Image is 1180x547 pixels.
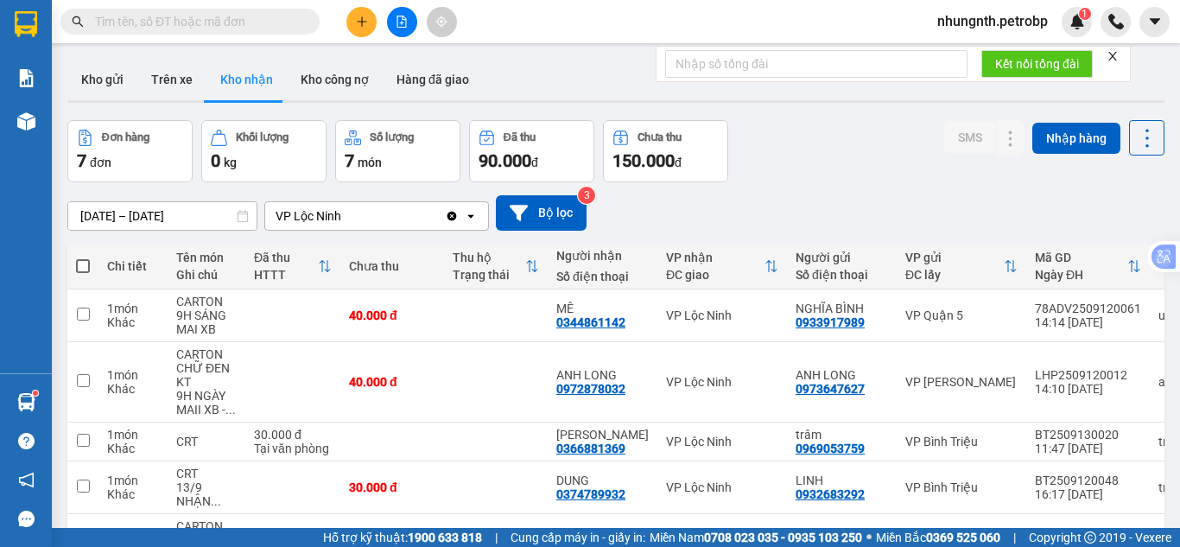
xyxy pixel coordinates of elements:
span: Hỗ trợ kỹ thuật: [323,528,482,547]
div: Số điện thoại [556,270,649,283]
div: Người gửi [796,251,888,264]
span: 90.000 [479,150,531,171]
span: 7 [345,150,354,171]
button: Đã thu90.000đ [469,120,594,182]
th: Toggle SortBy [245,244,340,289]
svg: Clear value [445,209,459,223]
span: message [18,511,35,527]
span: 0 [211,150,220,171]
div: LINH [796,474,888,487]
div: 30.000 đ [349,480,435,494]
span: | [495,528,498,547]
span: plus [356,16,368,28]
div: 0344861142 [556,315,625,329]
div: VP gửi [905,251,1004,264]
div: 14:14 [DATE] [1035,315,1141,329]
div: Khác [107,382,159,396]
div: 40.000 đ [349,308,435,322]
div: NGHĨA BÌNH [796,302,888,315]
span: Kết nối tổng đài [995,54,1079,73]
div: Khác [107,315,159,329]
div: LHP2509120012 [1035,368,1141,382]
img: warehouse-icon [17,393,35,411]
div: Khác [107,442,159,455]
span: ... [211,494,221,508]
sup: 3 [578,187,595,204]
div: ĐC lấy [905,268,1004,282]
img: warehouse-icon [17,112,35,130]
div: VP Lộc Ninh [276,207,341,225]
div: Đã thu [254,251,318,264]
button: Kho công nợ [287,59,383,100]
span: ⚪️ [866,534,872,541]
img: icon-new-feature [1069,14,1085,29]
strong: 0369 525 060 [926,531,1000,544]
button: plus [346,7,377,37]
button: SMS [944,122,996,153]
div: 78ADV2509120061 [1035,302,1141,315]
div: 16:17 [DATE] [1035,487,1141,501]
input: Selected VP Lộc Ninh. [343,207,345,225]
span: kg [224,156,237,169]
span: question-circle [18,433,35,449]
sup: 1 [1079,8,1091,20]
span: ... [225,403,236,417]
div: 9H SÁNG MAI XB [176,308,237,336]
div: BT2509120048 [1035,474,1141,487]
div: Số lượng [370,131,414,143]
div: 0932683292 [796,487,865,501]
div: CRT [176,435,237,448]
div: 1 món [107,368,159,382]
span: notification [18,472,35,488]
div: VP [PERSON_NAME] [905,375,1018,389]
div: 0933917989 [796,315,865,329]
div: VP nhận [666,251,764,264]
div: VP Lộc Ninh [666,375,778,389]
span: món [358,156,382,169]
div: CARTON CHỮ ĐEN KT [176,347,237,389]
span: 7 [77,150,86,171]
span: close [1107,50,1119,62]
button: Chưa thu150.000đ [603,120,728,182]
div: VP Quận 5 [905,308,1018,322]
div: Ghi chú [176,268,237,282]
strong: 0708 023 035 - 0935 103 250 [704,531,862,544]
div: 0972878032 [556,382,625,396]
div: VP Bình Triệu [905,435,1018,448]
div: CRT [176,467,237,480]
th: Toggle SortBy [657,244,787,289]
div: ANH LONG [556,368,649,382]
div: 13/9 NHẬN HÀNG [176,480,237,508]
span: aim [435,16,447,28]
img: solution-icon [17,69,35,87]
span: copyright [1084,531,1096,544]
button: Bộ lọc [496,195,587,231]
button: file-add [387,7,417,37]
div: VP Lộc Ninh [666,308,778,322]
div: BT2509130020 [1035,428,1141,442]
button: Nhập hàng [1032,123,1120,154]
div: thanh hồng [556,428,649,442]
span: đ [675,156,682,169]
div: VP Bình Triệu [905,480,1018,494]
div: Ngày ĐH [1035,268,1127,282]
div: Chưa thu [349,259,435,273]
th: Toggle SortBy [1026,244,1150,289]
div: 0973647627 [796,382,865,396]
span: Cung cấp máy in - giấy in: [511,528,645,547]
div: 1 món [107,428,159,442]
span: Miền Nam [650,528,862,547]
div: 0969053759 [796,442,865,455]
span: search [72,16,84,28]
div: DUNG [556,474,649,487]
div: Đã thu [504,131,536,143]
div: ANH LONG [796,368,888,382]
input: Nhập số tổng đài [665,50,967,78]
div: HTTT [254,268,318,282]
div: 0366881369 [556,442,625,455]
div: Đơn hàng [102,131,149,143]
button: Đơn hàng7đơn [67,120,193,182]
span: file-add [396,16,408,28]
span: nhungnth.petrobp [923,10,1062,32]
button: Khối lượng0kg [201,120,327,182]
